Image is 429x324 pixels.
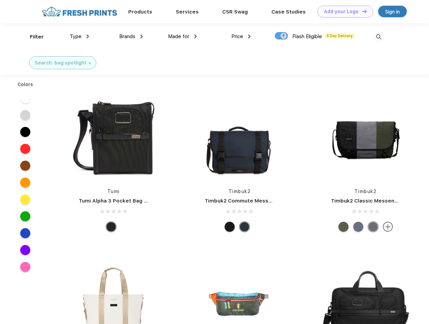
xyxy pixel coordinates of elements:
img: dropdown.png [140,34,143,38]
a: Timbuk2 [229,189,251,194]
div: Sign in [385,8,400,16]
div: Eco Nautical [239,222,250,232]
img: dropdown.png [248,34,251,38]
img: func=resize&h=266 [195,91,284,181]
img: more.svg [383,222,393,232]
span: Type [70,33,81,39]
img: dropdown.png [87,34,89,38]
img: fo%20logo%202.webp [40,6,119,18]
span: Brands [119,33,135,39]
span: 5 Day Delivery [325,33,355,39]
a: Timbuk2 Classic Messenger Bag [331,198,415,204]
div: Colors [12,81,38,88]
span: Made for [168,33,189,39]
img: dropdown.png [194,34,197,38]
div: Eco Army [338,222,349,232]
img: desktop_search.svg [373,31,384,43]
span: Flash Eligible [292,33,322,39]
a: Tumi [107,189,120,194]
img: func=resize&h=266 [69,91,158,181]
a: Products [128,9,152,15]
div: Eco Army Pop [368,222,378,232]
div: Add your Logo [324,9,359,15]
img: filter_cancel.svg [89,62,91,64]
div: Filter [30,33,44,41]
a: Sign in [378,6,407,17]
a: Tumi Alpha 3 Pocket Bag Small [79,198,158,204]
img: DT [362,9,367,13]
span: Price [231,33,243,39]
div: Search: bag spotlight [35,59,87,66]
div: Eco Lightbeam [353,222,363,232]
img: func=resize&h=266 [321,91,410,181]
div: Black [106,222,116,232]
div: Eco Black [225,222,235,232]
a: Timbuk2 Commute Messenger Bag [205,198,295,204]
a: Timbuk2 [355,189,377,194]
